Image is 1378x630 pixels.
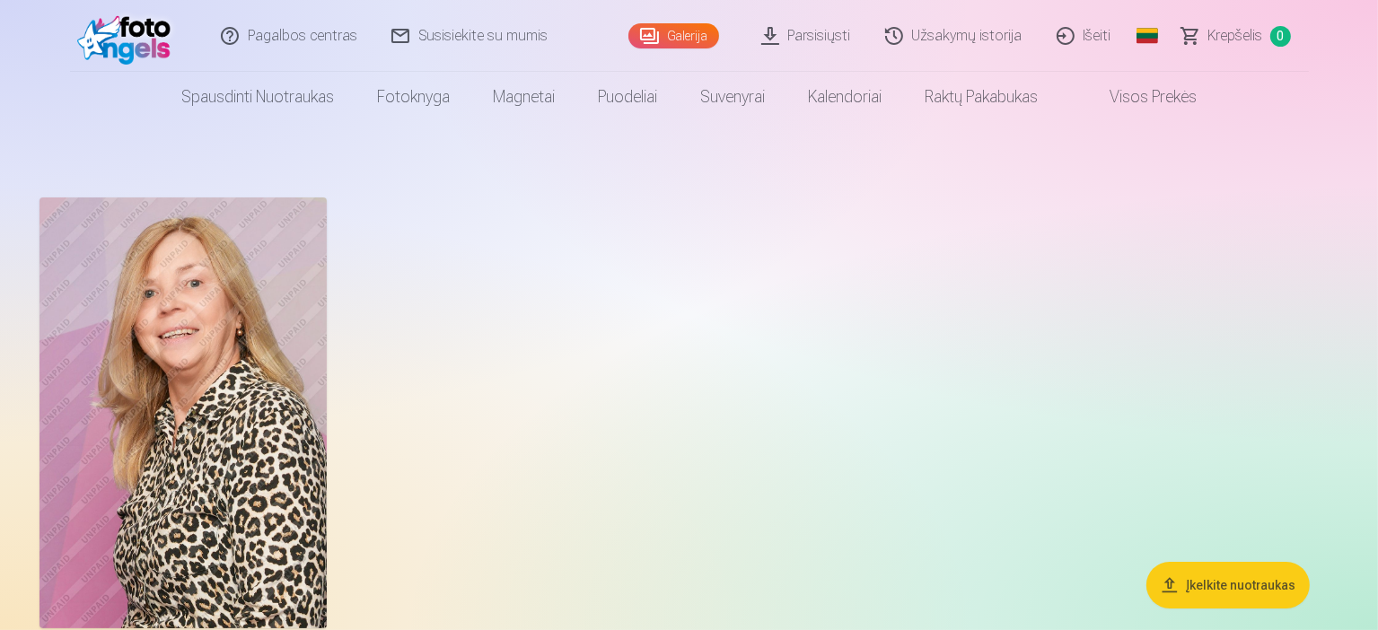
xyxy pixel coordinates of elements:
a: Raktų pakabukas [903,72,1059,122]
a: Fotoknyga [355,72,471,122]
button: Įkelkite nuotraukas [1146,562,1310,608]
a: Galerija [628,23,719,48]
span: 0 [1270,26,1291,47]
a: Visos prekės [1059,72,1218,122]
img: /fa2 [77,7,180,65]
a: Magnetai [471,72,576,122]
a: Suvenyrai [679,72,786,122]
span: Krepšelis [1208,25,1263,47]
a: Puodeliai [576,72,679,122]
a: Spausdinti nuotraukas [160,72,355,122]
a: Kalendoriai [786,72,903,122]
